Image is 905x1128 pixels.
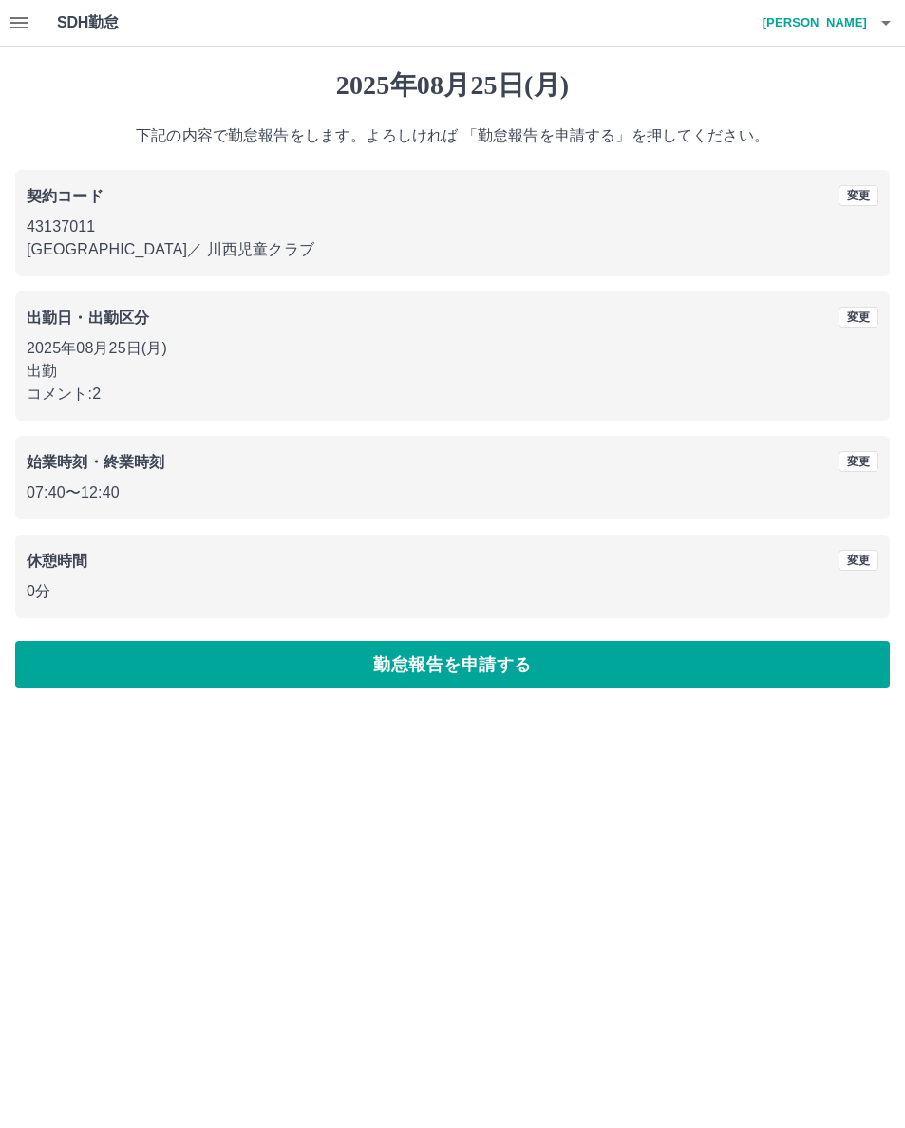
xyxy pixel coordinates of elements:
[27,238,878,261] p: [GEOGRAPHIC_DATA] ／ 川西児童クラブ
[27,310,149,326] b: 出勤日・出勤区分
[839,307,878,328] button: 変更
[27,216,878,238] p: 43137011
[839,550,878,571] button: 変更
[27,337,878,360] p: 2025年08月25日(月)
[27,481,878,504] p: 07:40 〜 12:40
[27,360,878,383] p: 出勤
[15,69,890,102] h1: 2025年08月25日(月)
[27,383,878,405] p: コメント: 2
[839,185,878,206] button: 変更
[15,641,890,688] button: 勤怠報告を申請する
[27,188,104,204] b: 契約コード
[839,451,878,472] button: 変更
[27,454,164,470] b: 始業時刻・終業時刻
[27,580,878,603] p: 0分
[27,553,88,569] b: 休憩時間
[15,124,890,147] p: 下記の内容で勤怠報告をします。よろしければ 「勤怠報告を申請する」を押してください。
